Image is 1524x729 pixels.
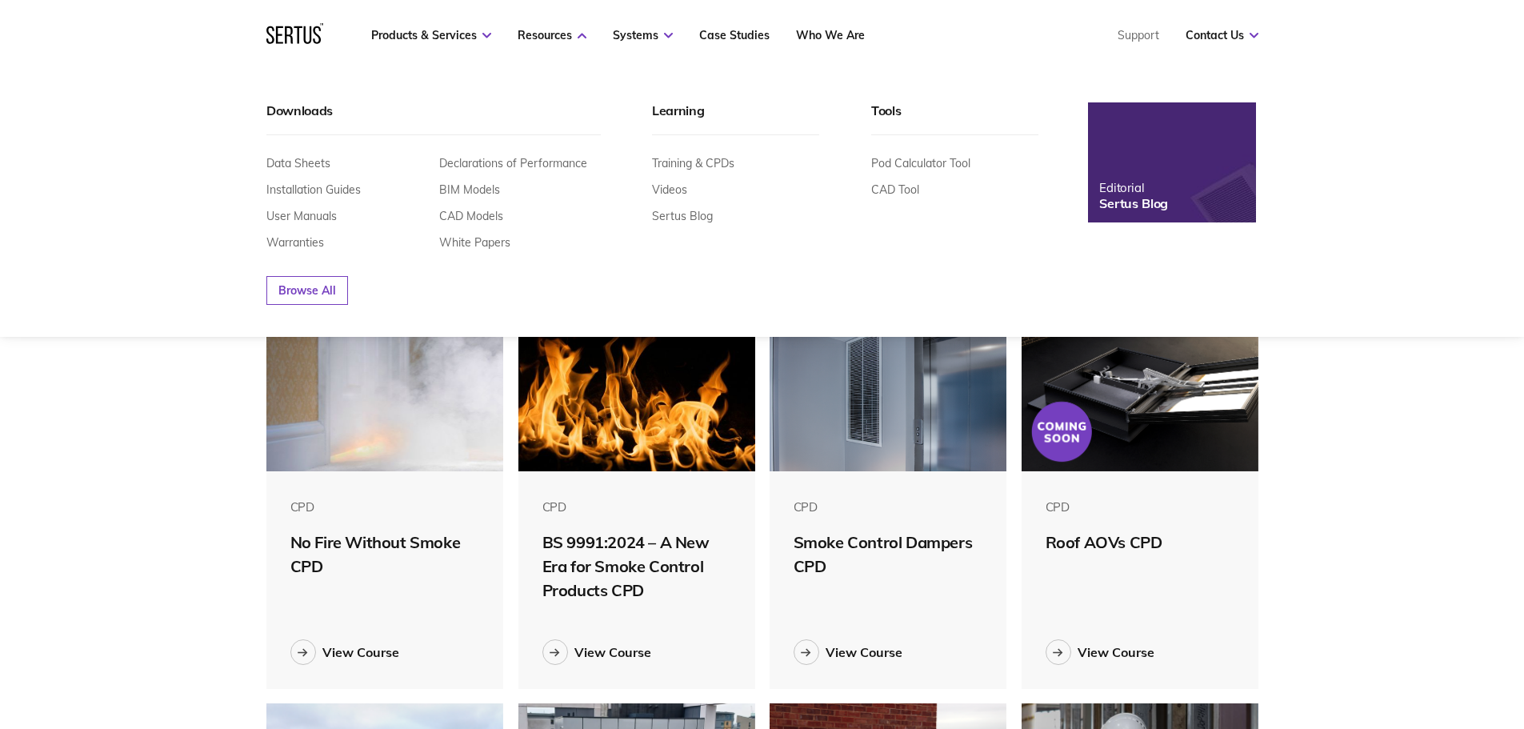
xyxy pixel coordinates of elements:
[266,156,330,170] a: Data Sheets
[542,499,732,515] div: CPD
[794,499,983,515] div: CPD
[652,102,819,135] div: Learning
[290,531,480,579] div: No Fire Without Smoke CPD
[652,182,687,197] a: Videos
[871,182,919,197] a: CAD Tool
[652,209,713,223] a: Sertus Blog
[794,639,983,665] a: View Course
[699,28,770,42] a: Case Studies
[613,28,673,42] a: Systems
[1046,499,1235,515] div: CPD
[871,102,1038,135] div: Tools
[439,156,587,170] a: Declarations of Performance
[290,639,480,665] a: View Course
[794,531,983,579] div: Smoke Control Dampers CPD
[542,531,732,603] div: BS 9991:2024 – A New Era for Smoke Control Products CPD
[652,156,734,170] a: Training & CPDs
[1118,28,1159,42] a: Support
[439,209,503,223] a: CAD Models
[322,644,399,660] div: View Course
[518,28,586,42] a: Resources
[542,639,732,665] a: View Course
[1078,644,1154,660] div: View Course
[1046,639,1235,665] a: View Course
[1046,531,1235,555] div: Roof AOVs CPD
[266,102,601,135] div: Downloads
[266,235,324,250] a: Warranties
[826,644,902,660] div: View Course
[266,276,348,305] a: Browse All
[439,235,510,250] a: White Papers
[1444,652,1524,729] iframe: Chat Widget
[796,28,865,42] a: Who We Are
[290,499,480,515] div: CPD
[439,182,500,197] a: BIM Models
[574,644,651,660] div: View Course
[1186,28,1258,42] a: Contact Us
[1088,102,1256,222] a: EditorialSertus Blog
[1099,195,1168,211] div: Sertus Blog
[266,209,337,223] a: User Manuals
[266,182,361,197] a: Installation Guides
[371,28,491,42] a: Products & Services
[871,156,970,170] a: Pod Calculator Tool
[1099,180,1168,195] div: Editorial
